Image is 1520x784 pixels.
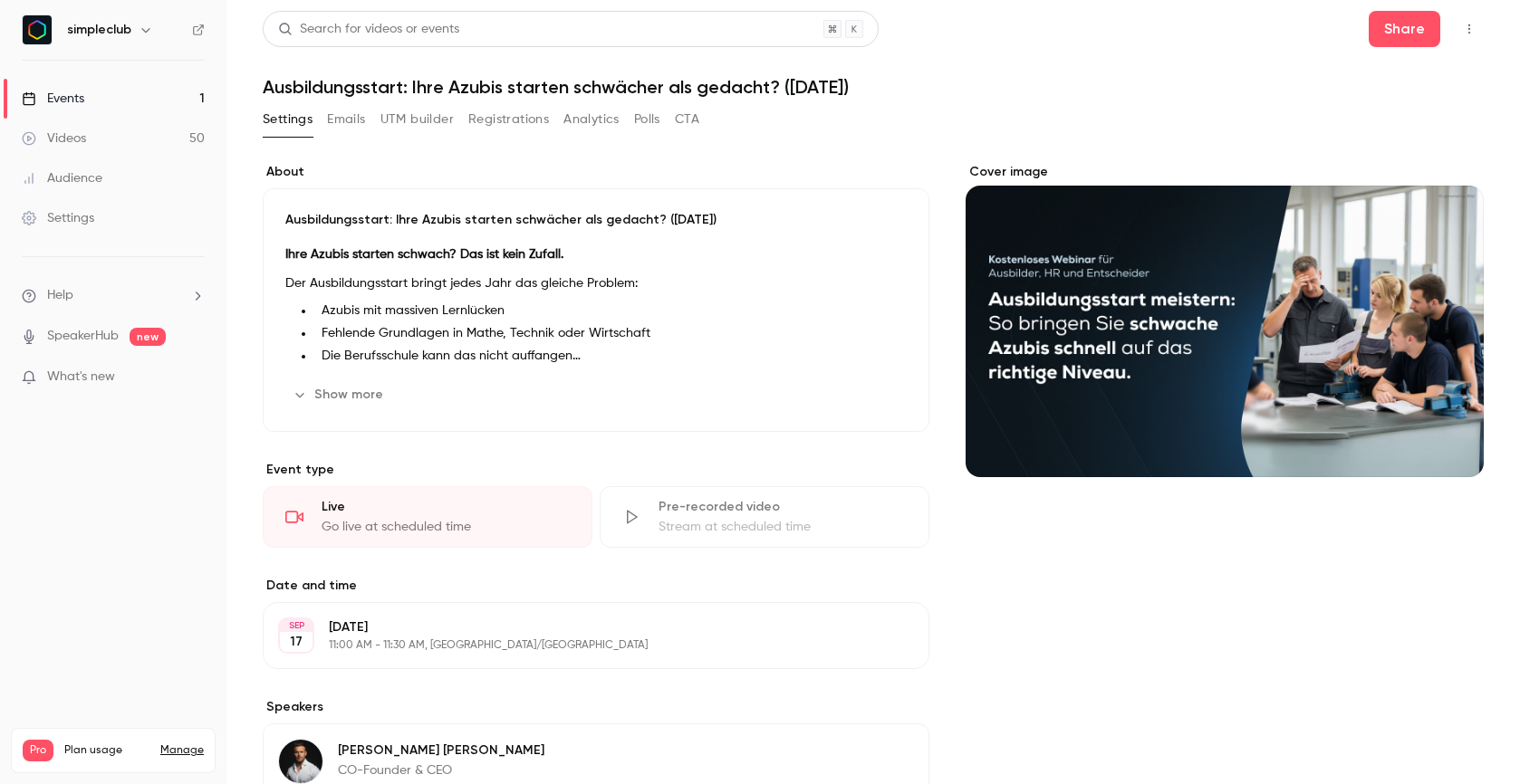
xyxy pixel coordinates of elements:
[285,248,563,261] strong: Ihre Azubis starten schwach? Das ist kein Zufall.
[67,21,131,39] h6: simpleclub
[634,105,660,134] button: Polls
[675,105,699,134] button: CTA
[23,15,52,44] img: simpleclub
[263,163,929,181] label: About
[23,740,53,761] span: Pro
[47,286,73,305] span: Help
[314,324,907,343] li: Fehlende Grundlagen in Mathe, Technik oder Wirtschaft
[278,20,459,39] div: Search for videos or events
[263,76,1484,98] h1: Ausbildungsstart: Ihre Azubis starten schwächer als gedacht? ([DATE])
[322,498,570,516] div: Live
[468,105,549,134] button: Registrations
[22,129,86,148] div: Videos
[329,638,833,653] p: 11:00 AM - 11:30 AM, [GEOGRAPHIC_DATA]/[GEOGRAPHIC_DATA]
[285,211,907,229] p: Ausbildungsstart: Ihre Azubis starten schwächer als gedacht? ([DATE])
[327,105,365,134] button: Emails
[22,209,94,227] div: Settings
[22,169,102,187] div: Audience
[263,698,929,716] label: Speakers
[314,301,907,320] li: Azubis mit massiven Lernlücken
[47,368,115,387] span: What's new
[322,518,570,536] div: Go live at scheduled time
[263,461,929,479] p: Event type
[659,518,907,536] div: Stream at scheduled time
[338,741,544,760] p: [PERSON_NAME] [PERSON_NAME]
[290,633,303,651] p: 17
[380,105,454,134] button: UTM builder
[338,761,544,779] p: CO-Founder & CEO
[280,619,313,632] div: SEP
[47,327,119,346] a: SpeakerHub
[183,369,205,386] iframe: Noticeable Trigger
[22,90,84,108] div: Events
[659,498,907,516] div: Pre-recorded video
[22,286,205,305] li: help-dropdown-opener
[130,328,166,346] span: new
[1369,11,1440,47] button: Share
[285,380,394,409] button: Show more
[160,743,204,758] a: Manage
[64,743,149,758] span: Plan usage
[600,486,929,548] div: Pre-recorded videoStream at scheduled time
[563,105,620,134] button: Analytics
[263,486,592,548] div: LiveGo live at scheduled time
[279,740,322,783] img: Alexander Giesecke
[329,618,833,636] p: [DATE]
[314,347,907,366] li: Die Berufsschule kann das nicht auffangen
[285,272,907,294] p: Der Ausbildungsstart bringt jedes Jahr das gleiche Problem:
[966,163,1484,477] section: Cover image
[966,163,1484,181] label: Cover image
[263,105,313,134] button: Settings
[263,577,929,595] label: Date and time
